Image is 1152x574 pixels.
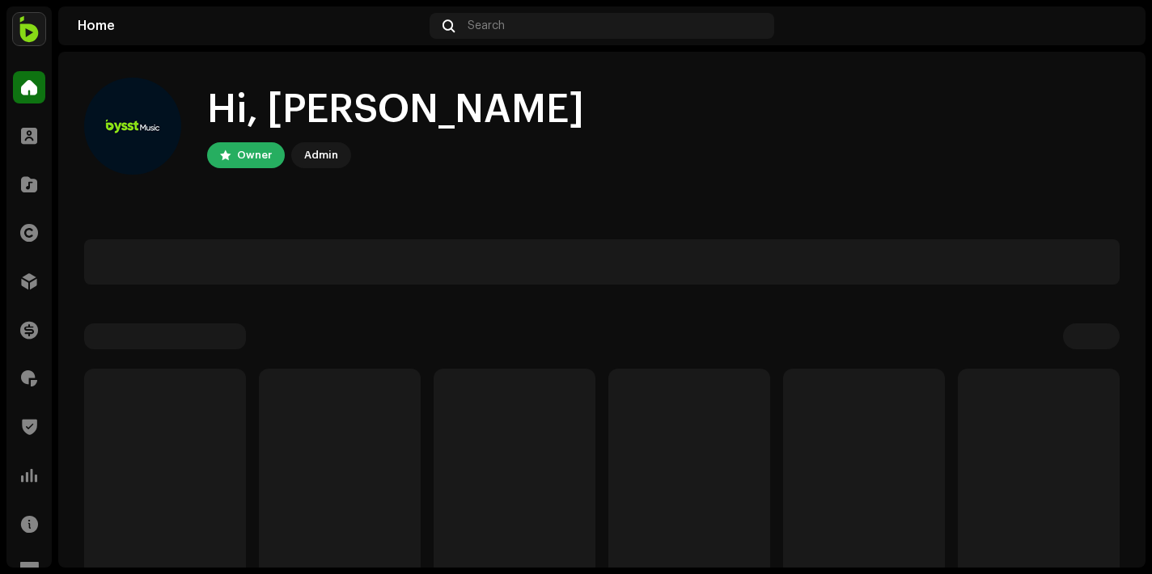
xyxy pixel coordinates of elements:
img: 957c04f4-ba43-4d1e-8c1e-ef1970b466d2 [1100,13,1126,39]
span: Search [468,19,505,32]
div: Owner [237,146,272,165]
div: Home [78,19,423,32]
img: 1101a203-098c-4476-bbd3-7ad6d5604465 [13,13,45,45]
div: Admin [304,146,338,165]
div: Hi, [PERSON_NAME] [207,84,584,136]
img: 957c04f4-ba43-4d1e-8c1e-ef1970b466d2 [84,78,181,175]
